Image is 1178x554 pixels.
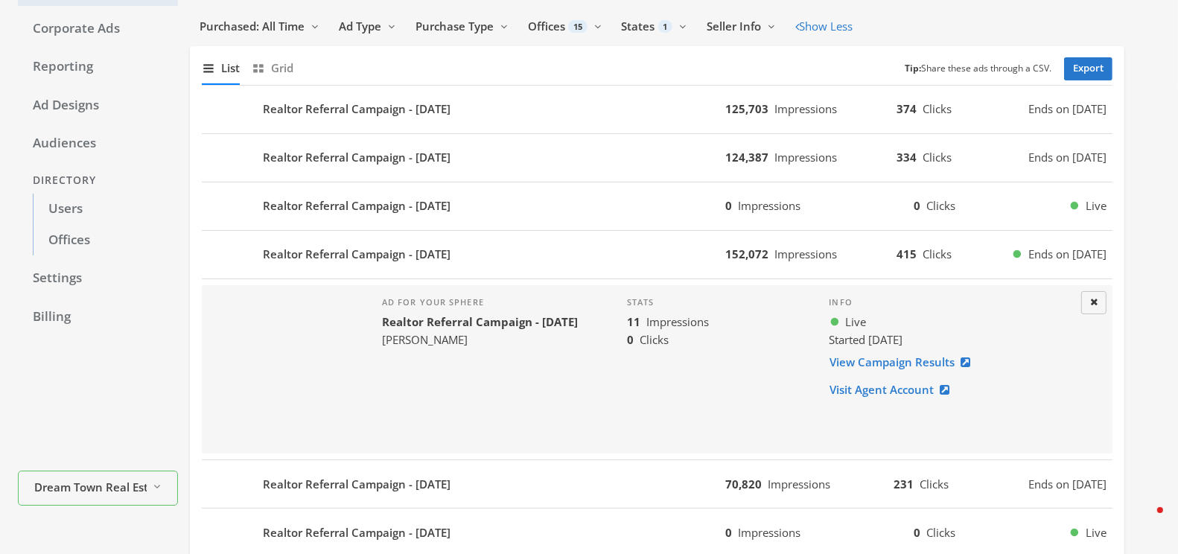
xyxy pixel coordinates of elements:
[339,19,381,34] span: Ad Type
[202,188,1112,224] button: Realtor Referral Campaign - [DATE]0Impressions0ClicksLive
[33,194,178,225] a: Users
[202,237,1112,273] button: Realtor Referral Campaign - [DATE]152,072Impressions415ClicksEnds on [DATE]
[18,90,178,121] a: Ad Designs
[725,150,768,165] b: 124,387
[1064,57,1112,80] a: Export
[923,246,952,261] span: Clicks
[568,20,588,33] span: 15
[927,198,956,213] span: Clicks
[927,525,956,540] span: Clicks
[738,198,800,213] span: Impressions
[725,246,768,261] b: 152,072
[846,313,867,331] span: Live
[252,52,293,84] button: Grid
[830,297,1077,308] h4: Info
[202,515,1112,550] button: Realtor Referral Campaign - [DATE]0Impressions0ClicksLive
[914,198,921,213] b: 0
[18,302,178,333] a: Billing
[1028,246,1107,263] span: Ends on [DATE]
[329,13,406,40] button: Ad Type
[897,246,917,261] b: 415
[271,60,293,77] span: Grid
[830,376,960,404] a: Visit Agent Account
[830,348,981,376] a: View Campaign Results
[190,13,329,40] button: Purchased: All Time
[202,466,1112,502] button: Realtor Referral Campaign - [DATE]70,820Impressions231ClicksEnds on [DATE]
[923,150,952,165] span: Clicks
[221,60,240,77] span: List
[18,128,178,159] a: Audiences
[905,62,922,74] b: Tip:
[1127,503,1163,539] iframe: Intercom live chat
[263,524,450,541] b: Realtor Referral Campaign - [DATE]
[202,92,1112,127] button: Realtor Referral Campaign - [DATE]125,703Impressions374ClicksEnds on [DATE]
[263,246,450,263] b: Realtor Referral Campaign - [DATE]
[646,314,709,329] span: Impressions
[263,149,450,166] b: Realtor Referral Campaign - [DATE]
[897,101,917,116] b: 374
[697,13,786,40] button: Seller Info
[35,479,147,496] span: Dream Town Real Estate
[1028,476,1107,493] span: Ends on [DATE]
[528,19,565,34] span: Offices
[1028,101,1107,118] span: Ends on [DATE]
[263,101,450,118] b: Realtor Referral Campaign - [DATE]
[894,477,914,491] b: 231
[263,197,450,214] b: Realtor Referral Campaign - [DATE]
[905,62,1052,76] small: Share these ads through a CSV.
[382,314,578,329] b: Realtor Referral Campaign - [DATE]
[518,13,612,40] button: Offices15
[627,332,634,347] b: 0
[725,525,732,540] b: 0
[263,476,450,493] b: Realtor Referral Campaign - [DATE]
[18,471,178,506] button: Dream Town Real Estate
[914,525,921,540] b: 0
[18,263,178,294] a: Settings
[774,150,837,165] span: Impressions
[622,19,655,34] span: States
[202,52,240,84] button: List
[1028,149,1107,166] span: Ends on [DATE]
[33,225,178,256] a: Offices
[640,332,669,347] span: Clicks
[202,140,1112,176] button: Realtor Referral Campaign - [DATE]124,387Impressions334ClicksEnds on [DATE]
[627,297,806,308] h4: Stats
[1086,524,1107,541] span: Live
[725,198,732,213] b: 0
[923,101,952,116] span: Clicks
[786,13,862,40] button: Show Less
[774,246,837,261] span: Impressions
[382,297,578,308] h4: Ad for your sphere
[774,101,837,116] span: Impressions
[897,150,917,165] b: 334
[658,20,673,33] span: 1
[612,13,698,40] button: States1
[920,477,949,491] span: Clicks
[830,331,1077,348] div: Started [DATE]
[725,477,762,491] b: 70,820
[1086,197,1107,214] span: Live
[382,331,578,348] div: [PERSON_NAME]
[18,13,178,45] a: Corporate Ads
[707,19,761,34] span: Seller Info
[200,19,305,34] span: Purchased: All Time
[768,477,830,491] span: Impressions
[627,314,640,329] b: 11
[406,13,518,40] button: Purchase Type
[416,19,494,34] span: Purchase Type
[738,525,800,540] span: Impressions
[725,101,768,116] b: 125,703
[18,51,178,83] a: Reporting
[18,167,178,194] div: Directory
